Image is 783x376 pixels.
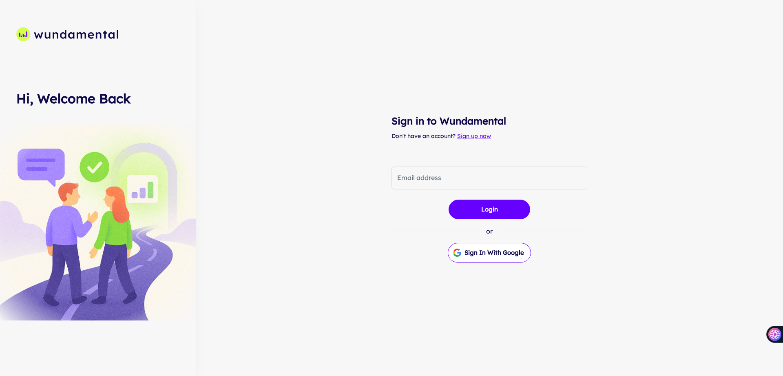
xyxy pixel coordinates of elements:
[391,113,587,128] h4: Sign in to Wundamental
[486,226,493,236] p: or
[449,200,530,219] button: Login
[448,243,531,263] button: Sign in with Google
[457,132,491,140] a: Sign up now
[391,131,587,140] p: Don't have an account?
